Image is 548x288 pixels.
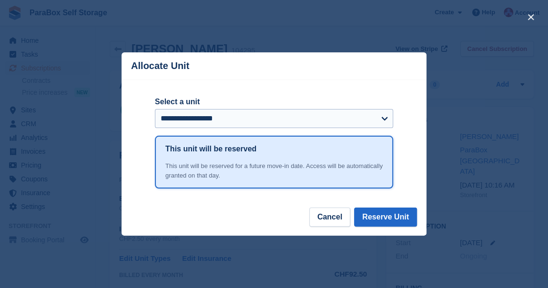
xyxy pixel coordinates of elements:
[165,143,256,155] h1: This unit will be reserved
[165,161,383,180] div: This unit will be reserved for a future move-in date. Access will be automatically granted on tha...
[309,208,350,227] button: Cancel
[131,60,189,71] p: Allocate Unit
[354,208,417,227] button: Reserve Unit
[155,96,393,108] label: Select a unit
[523,10,538,25] button: close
